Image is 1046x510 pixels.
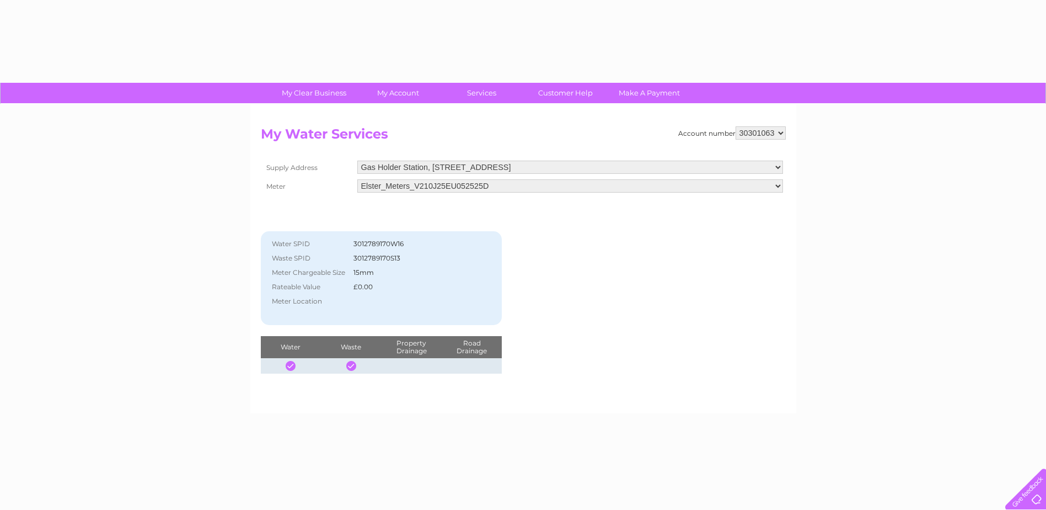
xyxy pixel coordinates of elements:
th: Waste SPID [266,251,351,265]
th: Meter [261,177,355,195]
th: Rateable Value [266,280,351,294]
a: My Account [352,83,443,103]
h2: My Water Services [261,126,786,147]
th: Meter Location [266,294,351,309]
th: Road Drainage [442,336,502,358]
a: Customer Help [520,83,611,103]
td: £0.00 [351,280,478,294]
th: Meter Chargeable Size [266,265,351,280]
td: 3012789170W16 [351,237,478,251]
td: 15mm [351,265,478,280]
div: Account number [678,126,786,140]
th: Water SPID [266,237,351,251]
th: Waste [321,336,381,358]
a: Services [436,83,527,103]
a: Make A Payment [604,83,695,103]
th: Water [261,336,321,358]
a: My Clear Business [269,83,360,103]
td: 3012789170S13 [351,251,478,265]
th: Property Drainage [381,336,441,358]
th: Supply Address [261,158,355,177]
